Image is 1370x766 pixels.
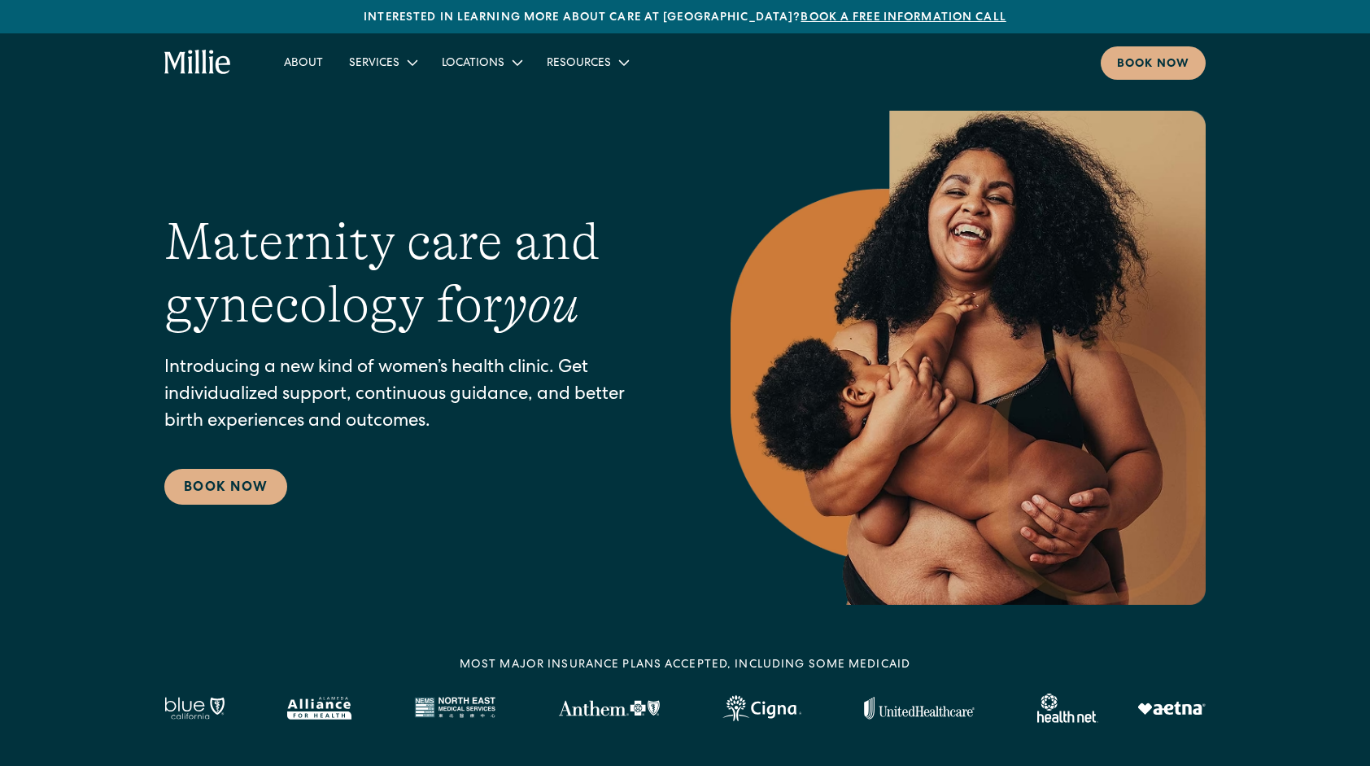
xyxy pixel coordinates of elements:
img: North East Medical Services logo [414,697,495,720]
div: Services [349,55,399,72]
div: Services [336,49,429,76]
div: Locations [442,55,504,72]
h1: Maternity care and gynecology for [164,211,665,336]
em: you [503,275,579,334]
div: MOST MAJOR INSURANCE PLANS ACCEPTED, INCLUDING some MEDICAID [460,657,910,674]
img: Healthnet logo [1037,694,1098,723]
img: Smiling mother with her baby in arms, celebrating body positivity and the nurturing bond of postp... [731,111,1206,605]
a: About [271,49,336,76]
p: Introducing a new kind of women’s health clinic. Get individualized support, continuous guidance,... [164,356,665,436]
img: Cigna logo [722,695,801,721]
img: Anthem Logo [558,700,660,716]
img: United Healthcare logo [864,697,975,720]
div: Locations [429,49,534,76]
img: Alameda Alliance logo [287,697,351,720]
img: Aetna logo [1137,702,1206,715]
div: Book now [1117,56,1189,73]
a: Book a free information call [801,12,1006,24]
img: Blue California logo [164,697,225,720]
a: Book Now [164,469,287,505]
div: Resources [534,49,640,76]
a: home [164,50,232,76]
a: Book now [1101,46,1206,80]
div: Resources [547,55,611,72]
